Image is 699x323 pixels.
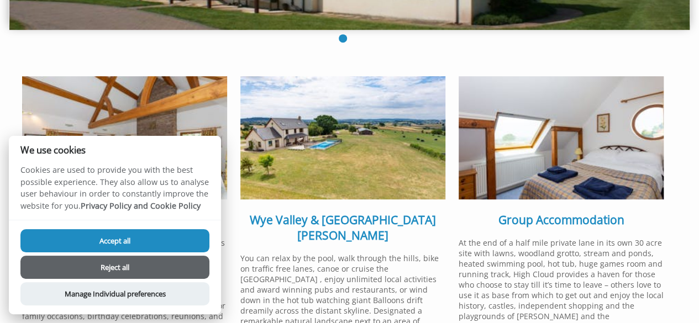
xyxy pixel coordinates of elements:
[20,229,209,252] button: Accept all
[81,200,201,211] a: Privacy Policy and Cookie Policy
[9,164,221,220] p: Cookies are used to provide you with the best possible experience. They also allow us to analyse ...
[9,145,221,155] h2: We use cookies
[20,282,209,305] button: Manage Individual preferences
[20,256,209,279] button: Reject all
[240,212,445,243] h2: Wye Valley & [GEOGRAPHIC_DATA][PERSON_NAME]
[459,212,664,227] h2: Group Accommodation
